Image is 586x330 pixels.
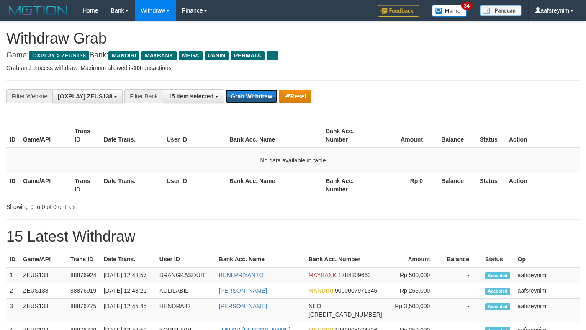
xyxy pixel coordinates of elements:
[156,299,216,322] td: HENDRA32
[485,272,510,279] span: Accepted
[435,124,476,147] th: Balance
[29,51,89,60] span: OXPLAY > ZEUS138
[226,90,277,103] button: Grab Withdraw
[374,173,435,197] th: Rp 0
[461,2,473,10] span: 34
[52,89,123,103] button: [OXPLAY] ZEUS138
[6,89,52,103] div: Filter Website
[442,299,482,322] td: -
[20,252,67,267] th: Game/API
[6,4,70,17] img: MOTION_logo.png
[514,283,580,299] td: aafsreynim
[386,299,443,322] td: Rp 3,500,000
[219,272,264,278] a: BENI PRIYANTO
[71,173,100,197] th: Trans ID
[322,173,374,197] th: Bank Acc. Number
[163,89,224,103] button: 15 item selected
[67,267,100,283] td: 88876924
[100,173,163,197] th: Date Trans.
[163,173,226,197] th: User ID
[506,173,580,197] th: Action
[506,124,580,147] th: Action
[480,5,522,16] img: panduan.png
[219,303,267,309] a: [PERSON_NAME]
[205,51,229,60] span: PANIN
[6,252,20,267] th: ID
[20,283,67,299] td: ZEUS138
[168,93,213,100] span: 15 item selected
[20,124,71,147] th: Game/API
[141,51,177,60] span: MAYBANK
[100,252,156,267] th: Date Trans.
[6,124,20,147] th: ID
[67,252,100,267] th: Trans ID
[514,252,580,267] th: Op
[308,311,382,318] span: Copy 5859457105823572 to clipboard
[6,51,580,59] h4: Game: Bank:
[100,283,156,299] td: [DATE] 12:48:21
[432,5,467,17] img: Button%20Memo.svg
[442,267,482,283] td: -
[20,267,67,283] td: ZEUS138
[6,147,580,173] td: No data available in table
[67,299,100,322] td: 88876775
[6,30,580,47] h1: Withdraw Grab
[482,252,514,267] th: Status
[216,252,305,267] th: Bank Acc. Name
[6,64,580,72] p: Grab and process withdraw. Maximum allowed is transactions.
[338,272,371,278] span: Copy 1784309663 to clipboard
[335,287,377,294] span: Copy 9000007971345 to clipboard
[6,267,20,283] td: 1
[476,124,506,147] th: Status
[514,299,580,322] td: aafsreynim
[476,173,506,197] th: Status
[267,51,278,60] span: ...
[485,303,510,310] span: Accepted
[435,173,476,197] th: Balance
[20,173,71,197] th: Game/API
[6,283,20,299] td: 2
[386,283,443,299] td: Rp 255,000
[485,288,510,295] span: Accepted
[6,228,580,245] h1: 15 Latest Withdraw
[100,124,163,147] th: Date Trans.
[163,124,226,147] th: User ID
[442,252,482,267] th: Balance
[374,124,435,147] th: Amount
[100,299,156,322] td: [DATE] 12:45:45
[442,283,482,299] td: -
[6,173,20,197] th: ID
[67,283,100,299] td: 88876919
[514,267,580,283] td: aafsreynim
[308,272,337,278] span: MAYBANK
[58,93,112,100] span: [OXPLAY] ZEUS138
[6,299,20,322] td: 3
[231,51,265,60] span: PERMATA
[108,51,139,60] span: MANDIRI
[71,124,100,147] th: Trans ID
[156,283,216,299] td: KULILABIL
[124,89,163,103] div: Filter Bank
[20,299,67,322] td: ZEUS138
[219,287,267,294] a: [PERSON_NAME]
[6,199,238,211] div: Showing 0 to 0 of 0 entries
[226,173,322,197] th: Bank Acc. Name
[226,124,322,147] th: Bank Acc. Name
[308,303,321,309] span: NEO
[100,267,156,283] td: [DATE] 12:48:57
[322,124,374,147] th: Bank Acc. Number
[386,252,443,267] th: Amount
[308,287,333,294] span: MANDIRI
[386,267,443,283] td: Rp 500,000
[179,51,203,60] span: MEGA
[133,64,140,71] strong: 10
[279,90,311,103] button: Reset
[156,267,216,283] td: BRANGKASDUIT
[156,252,216,267] th: User ID
[305,252,386,267] th: Bank Acc. Number
[378,5,419,17] img: Feedback.jpg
